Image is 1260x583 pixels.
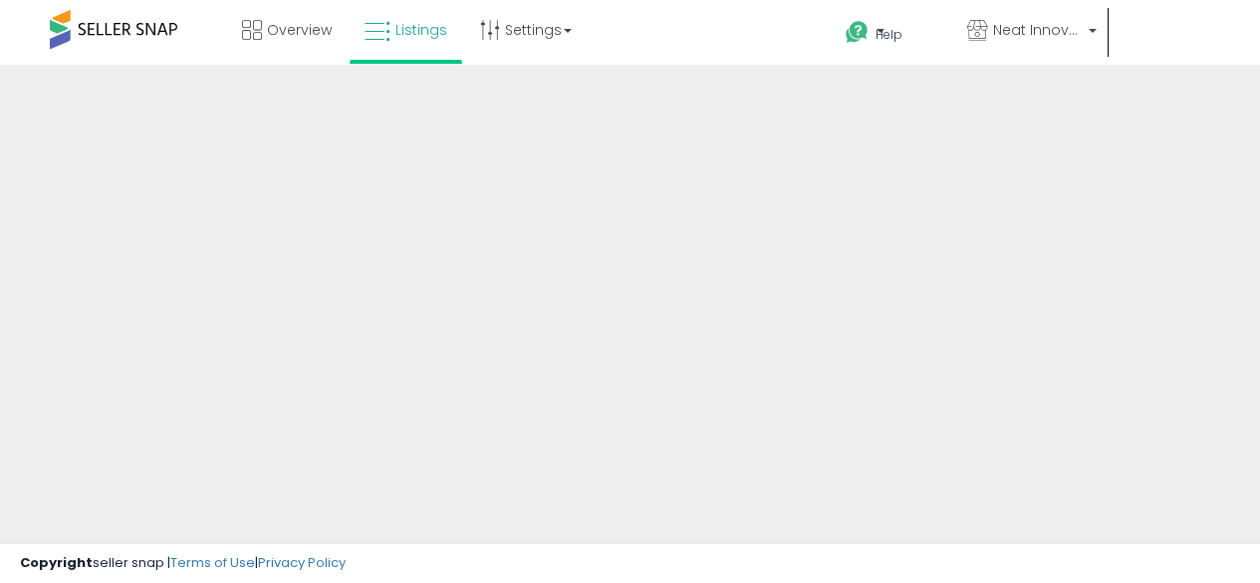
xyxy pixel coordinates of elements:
i: Get Help [845,20,870,45]
span: Help [876,26,902,43]
strong: Copyright [20,553,93,572]
span: Neat Innovations [993,20,1083,40]
div: seller snap | | [20,554,346,573]
span: Listings [395,20,447,40]
span: Overview [267,20,332,40]
a: Help [830,5,949,65]
a: Terms of Use [170,553,255,572]
a: Privacy Policy [258,553,346,572]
